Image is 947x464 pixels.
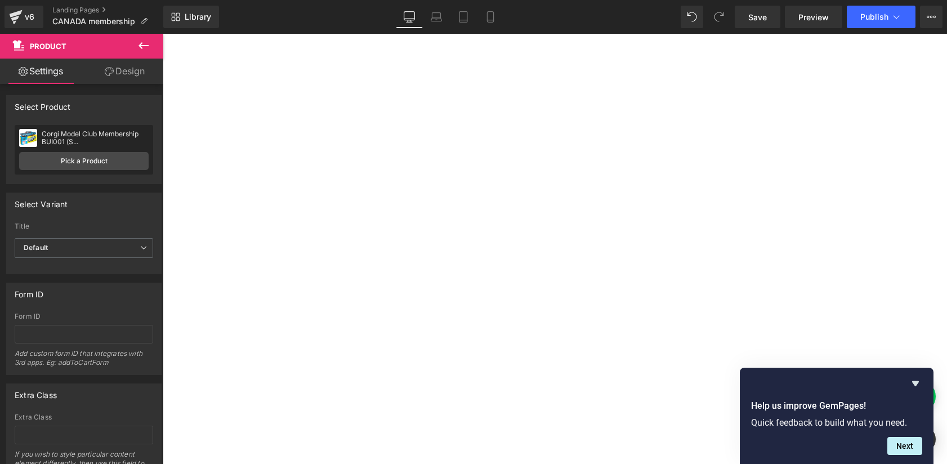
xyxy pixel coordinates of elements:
[15,413,153,421] div: Extra Class
[52,6,163,15] a: Landing Pages
[24,243,48,252] b: Default
[15,313,153,320] div: Form ID
[15,193,68,209] div: Select Variant
[847,6,915,28] button: Publish
[708,6,730,28] button: Redo
[450,6,477,28] a: Tablet
[477,6,504,28] a: Mobile
[785,6,842,28] a: Preview
[920,6,942,28] button: More
[751,399,922,413] h2: Help us improve GemPages!
[15,96,71,111] div: Select Product
[681,6,703,28] button: Undo
[19,152,149,170] a: Pick a Product
[15,384,57,400] div: Extra Class
[15,283,43,299] div: Form ID
[396,6,423,28] a: Desktop
[30,42,66,51] span: Product
[798,11,829,23] span: Preview
[748,11,767,23] span: Save
[163,6,219,28] a: New Library
[52,17,135,26] span: CANADA membership
[751,417,922,428] p: Quick feedback to build what you need.
[42,130,149,146] div: Corgi Model Club Membership BUI001 (S...
[185,12,211,22] span: Library
[15,222,153,234] label: Title
[23,10,37,24] div: v6
[423,6,450,28] a: Laptop
[15,349,153,374] div: Add custom form ID that integrates with 3rd apps. Eg: addToCartForm
[84,59,166,84] a: Design
[860,12,888,21] span: Publish
[887,437,922,455] button: Next question
[751,377,922,455] div: Help us improve GemPages!
[909,377,922,390] button: Hide survey
[19,129,37,147] img: pImage
[5,6,43,28] a: v6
